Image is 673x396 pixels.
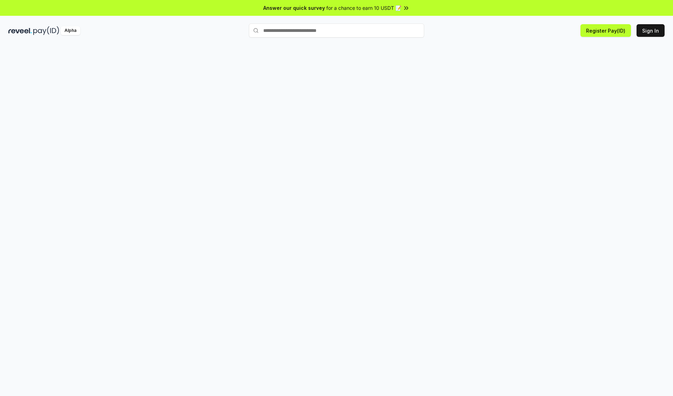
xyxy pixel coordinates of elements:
button: Register Pay(ID) [580,24,631,37]
button: Sign In [637,24,665,37]
img: pay_id [33,26,59,35]
span: Answer our quick survey [263,4,325,12]
img: reveel_dark [8,26,32,35]
div: Alpha [61,26,80,35]
span: for a chance to earn 10 USDT 📝 [326,4,401,12]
